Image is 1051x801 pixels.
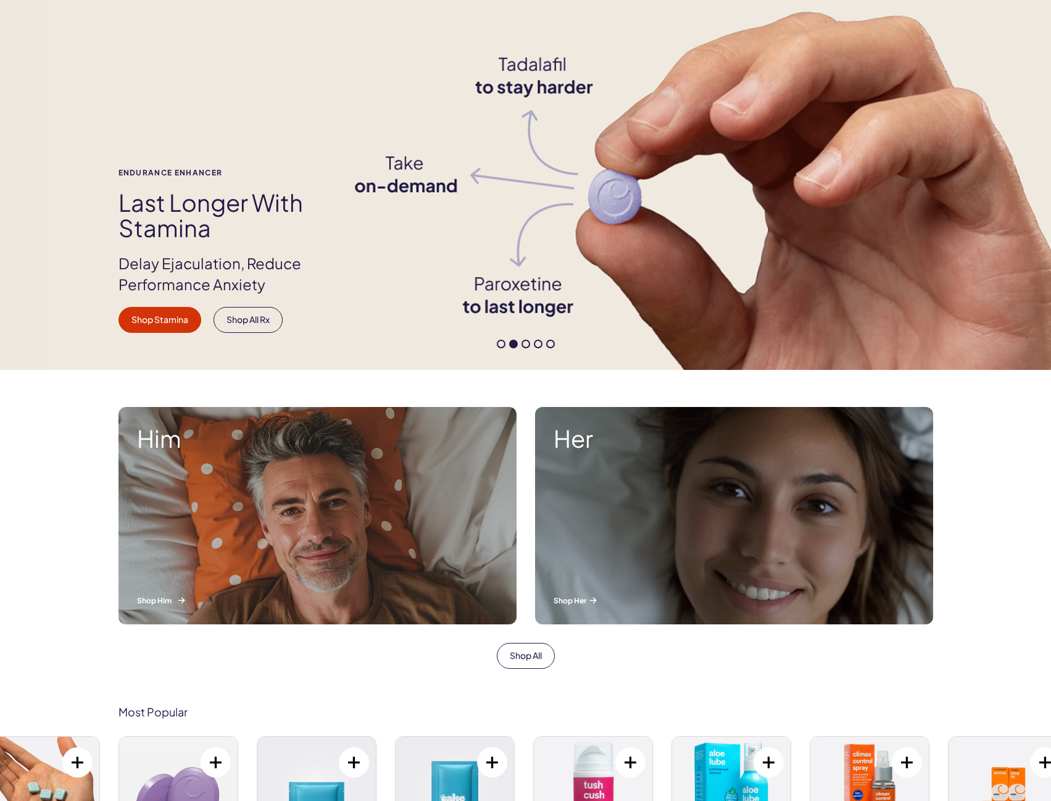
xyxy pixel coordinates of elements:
a: A man smiling while lying in bed. Him Shop Him [109,398,526,634]
a: Shop Stamina [118,307,201,333]
p: Delay Ejaculation, Reduce Performance Anxiety [118,253,354,295]
a: A woman smiling while lying in bed. Her Shop Her [526,398,942,634]
p: Shop Her [554,595,915,606]
strong: Her [554,426,915,451]
a: Shop All Rx [214,307,283,333]
strong: Him [137,426,498,451]
a: Shop All [497,643,555,669]
span: Endurance Enhancer [118,169,354,177]
h1: Last Longer with Stamina [118,190,354,241]
p: Shop Him [137,595,498,606]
